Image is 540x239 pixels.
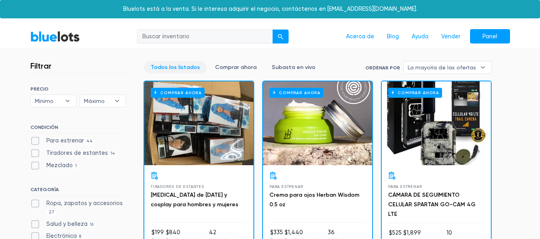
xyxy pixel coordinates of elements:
[123,6,417,12] font: Bluelots está a la venta. Si le interesa adquirir el negocio, contáctenos en [EMAIL_ADDRESS][DOMA...
[270,229,283,236] font: $335
[35,98,54,104] font: Mínimo
[412,33,428,40] font: Ayuda
[144,81,253,165] a: Comprar ahora
[46,200,123,207] font: Ropa, zapatos y accesorios
[263,81,372,165] a: Comprar ahora
[387,33,399,40] font: Blog
[403,229,421,236] font: $1,899
[86,138,93,144] font: 44
[160,91,202,95] font: Comprar ahora
[90,222,94,227] font: 16
[272,64,315,71] font: Subasta en vivo
[398,91,439,95] font: Comprar ahora
[46,221,88,227] font: Salud y belleza
[208,61,263,73] a: Comprar ahora
[144,61,207,73] a: Todos los listados
[110,151,115,156] font: 14
[75,163,77,168] font: 1
[30,61,52,71] font: Filtrar
[46,150,108,156] font: Tiradores de estantes
[381,29,405,44] a: Blog
[151,184,204,189] font: Tiradores de estantes
[340,29,381,44] a: Acerca de
[365,65,400,71] font: Ordenar por
[405,29,435,44] a: Ayuda
[151,64,200,71] font: Todos los listados
[30,124,58,130] font: CONDICIÓN
[209,229,216,236] font: 42
[137,30,273,44] input: Buscar inventario
[46,162,73,169] font: Mezclado
[265,61,322,73] a: Subasta en vivo
[49,209,54,215] font: 27
[328,229,335,236] font: 36
[151,192,238,208] a: [MEDICAL_DATA] de [DATE] y cosplay para hombres y mujeres
[269,192,359,208] a: Crema para ojos Herban Wisdom 0.5 oz
[389,229,402,236] font: $525
[388,184,422,189] font: Para estrenar
[382,81,491,165] a: Comprar ahora
[435,29,467,44] a: Vender
[388,192,476,217] a: CÁMARA DE SEGUIMIENTO CELULAR SPARTAN GO-CAM 4G LTE
[79,234,81,239] font: 8
[346,33,374,40] font: Acerca de
[285,229,303,236] font: $1,440
[30,187,59,192] font: CATEGORÍA
[408,64,476,71] font: La mayoría de las ofertas
[470,29,510,44] a: Panel
[30,86,48,92] font: PRECIO
[46,137,84,144] font: Para estrenar
[215,64,257,71] font: Comprar ahora
[279,91,321,95] font: Comprar ahora
[151,229,164,236] font: $199
[441,33,460,40] font: Vender
[446,229,452,236] font: 10
[84,98,105,104] font: Máximo
[482,33,497,40] font: Panel
[269,184,303,189] font: Para estrenar
[166,229,180,236] font: $840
